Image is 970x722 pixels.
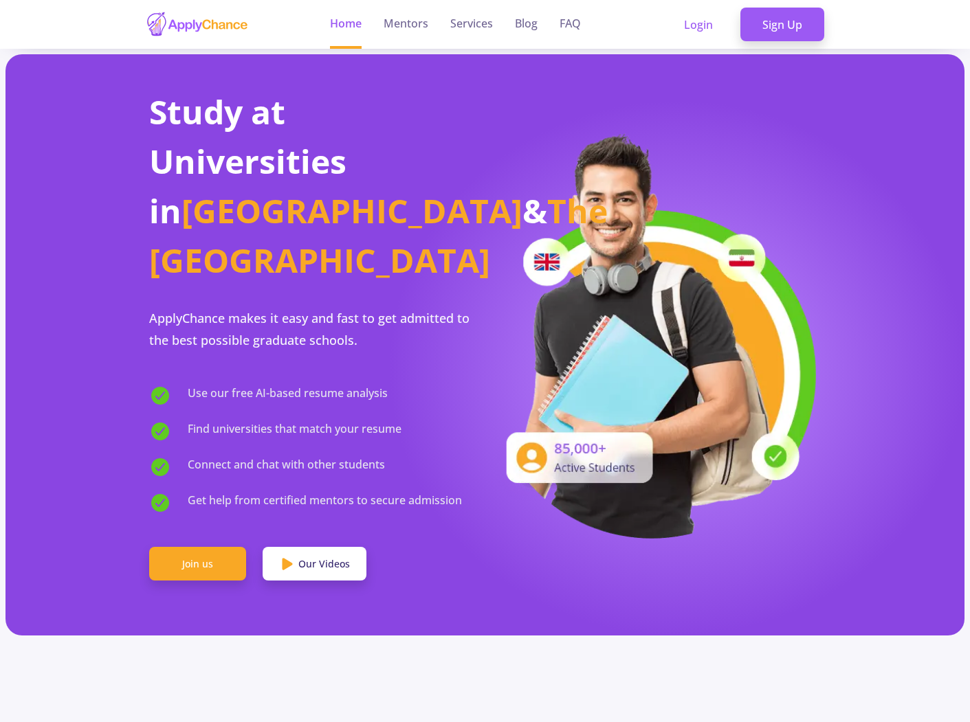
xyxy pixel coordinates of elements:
[188,385,388,407] span: Use our free AI-based resume analysis
[188,492,462,514] span: Get help from certified mentors to secure admission
[146,11,249,38] img: applychance logo
[263,547,366,581] a: Our Videos
[149,547,246,581] a: Join us
[149,89,346,233] span: Study at Universities in
[485,130,821,539] img: applicant
[188,456,385,478] span: Connect and chat with other students
[662,8,735,42] a: Login
[181,188,522,233] span: [GEOGRAPHIC_DATA]
[188,420,401,442] span: Find universities that match your resume
[149,310,470,348] span: ApplyChance makes it easy and fast to get admitted to the best possible graduate schools.
[522,188,547,233] span: &
[298,556,350,571] span: Our Videos
[740,8,824,42] a: Sign Up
